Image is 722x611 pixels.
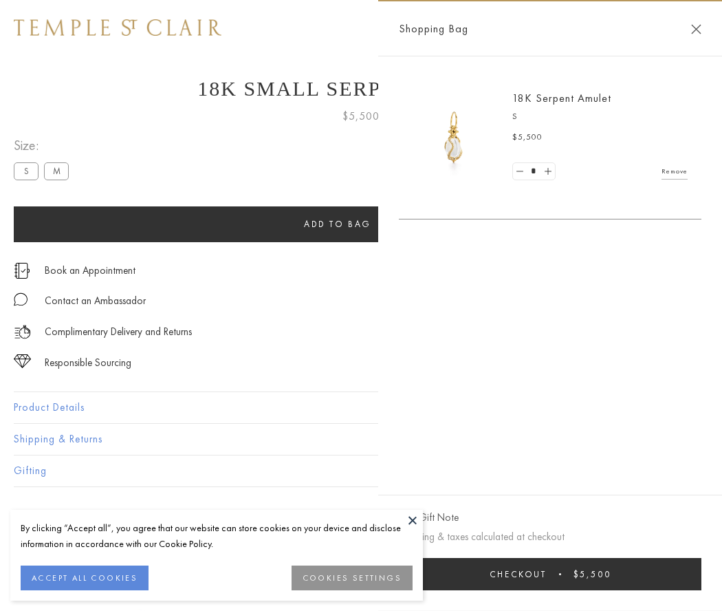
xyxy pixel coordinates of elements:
button: Gifting [14,455,708,486]
button: Product Details [14,392,708,423]
p: Complimentary Delivery and Returns [45,323,192,341]
a: 18K Serpent Amulet [512,91,611,105]
span: $5,500 [512,131,543,144]
a: Remove [661,164,688,179]
span: Checkout [490,568,547,580]
div: Contact an Ambassador [45,292,146,310]
img: Temple St. Clair [14,19,221,36]
label: S [14,162,39,180]
p: S [512,110,688,124]
img: icon_sourcing.svg [14,354,31,368]
span: $5,500 [342,107,380,125]
button: Add to bag [14,206,661,242]
button: COOKIES SETTINGS [292,566,413,590]
span: Shopping Bag [399,20,468,38]
button: Close Shopping Bag [691,24,701,34]
button: Add Gift Note [399,509,459,526]
button: Checkout $5,500 [399,558,701,590]
img: P51836-E11SERPPV [413,96,495,179]
div: By clicking “Accept all”, you agree that our website can store cookies on your device and disclos... [21,520,413,552]
span: $5,500 [573,568,611,580]
p: Shipping & taxes calculated at checkout [399,528,701,546]
a: Book an Appointment [45,263,135,278]
button: ACCEPT ALL COOKIES [21,566,149,590]
img: icon_appointment.svg [14,263,30,279]
h1: 18K Small Serpent Amulet [14,77,708,100]
span: Add to bag [304,218,371,230]
button: Shipping & Returns [14,424,708,455]
label: M [44,162,69,180]
span: Size: [14,134,74,157]
img: MessageIcon-01_2.svg [14,292,28,306]
div: Responsible Sourcing [45,354,131,372]
a: Set quantity to 0 [513,163,527,180]
a: Set quantity to 2 [540,163,554,180]
img: icon_delivery.svg [14,323,31,341]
